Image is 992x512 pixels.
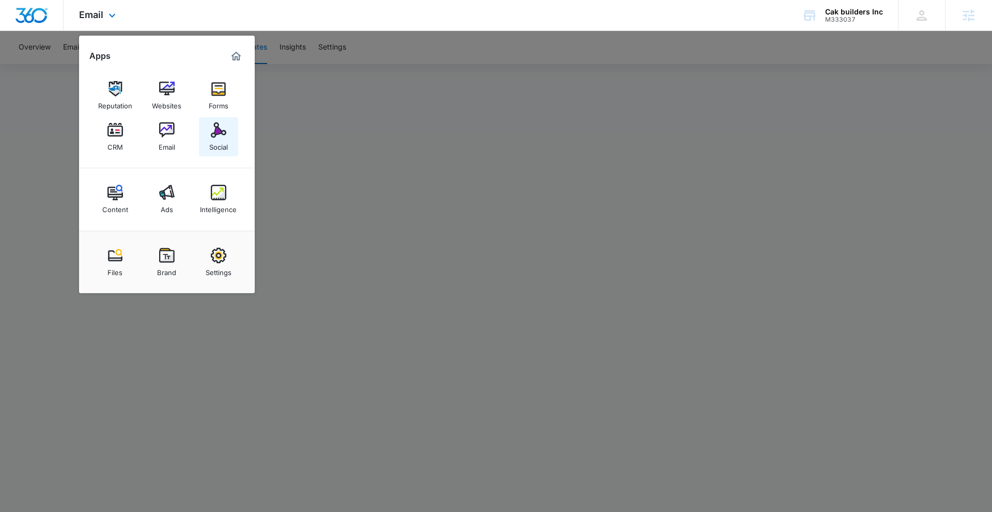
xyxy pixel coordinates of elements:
a: Forms [199,76,238,115]
div: Websites [152,97,181,110]
span: Email [79,9,103,20]
div: Brand [157,263,176,277]
div: Social [209,138,228,151]
div: Email [159,138,175,151]
a: Social [199,117,238,156]
div: Forms [209,97,228,110]
div: account id [825,16,883,23]
a: Ads [147,180,187,219]
div: Reputation [98,97,132,110]
div: Ads [161,200,173,214]
div: Intelligence [200,200,237,214]
a: Brand [147,243,187,282]
a: Files [96,243,135,282]
a: Content [96,180,135,219]
div: account name [825,8,883,16]
div: CRM [107,138,123,151]
h2: Apps [89,51,111,61]
a: Marketing 360® Dashboard [228,48,244,65]
a: Email [147,117,187,156]
a: Reputation [96,76,135,115]
a: Settings [199,243,238,282]
a: Intelligence [199,180,238,219]
a: CRM [96,117,135,156]
div: Settings [206,263,231,277]
div: Files [107,263,122,277]
a: Websites [147,76,187,115]
div: Content [102,200,128,214]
